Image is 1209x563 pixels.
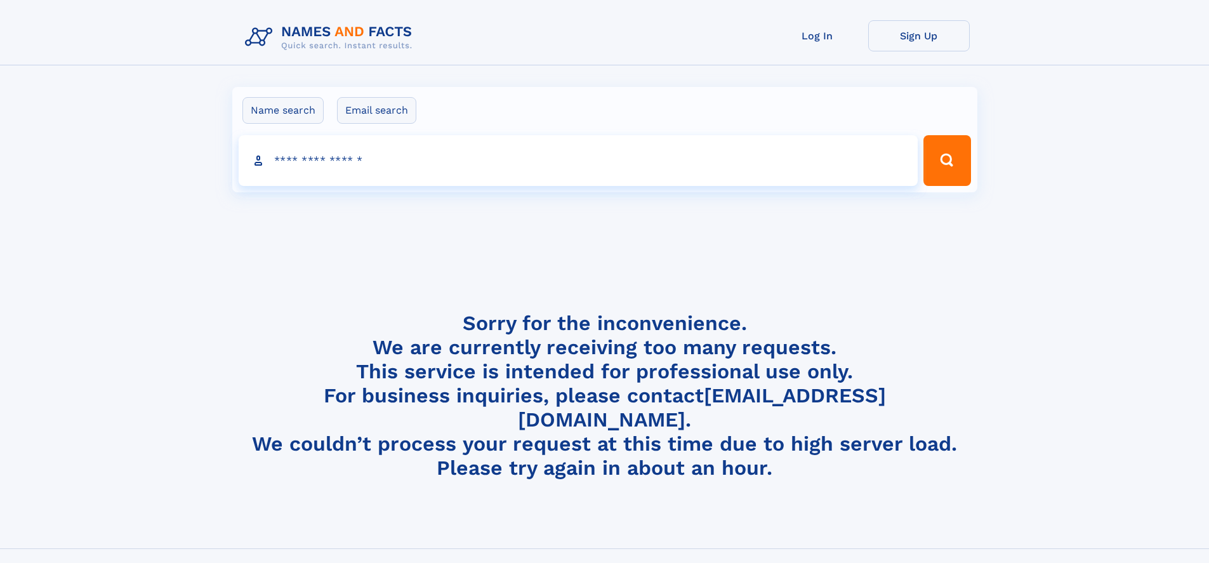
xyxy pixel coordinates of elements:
[923,135,970,186] button: Search Button
[337,97,416,124] label: Email search
[767,20,868,51] a: Log In
[240,20,423,55] img: Logo Names and Facts
[239,135,918,186] input: search input
[240,311,970,480] h4: Sorry for the inconvenience. We are currently receiving too many requests. This service is intend...
[868,20,970,51] a: Sign Up
[242,97,324,124] label: Name search
[518,383,886,432] a: [EMAIL_ADDRESS][DOMAIN_NAME]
